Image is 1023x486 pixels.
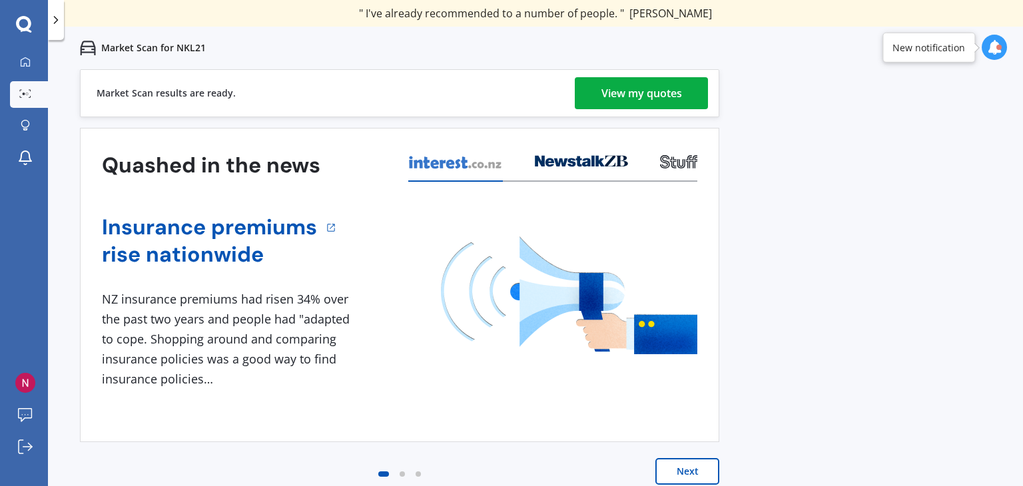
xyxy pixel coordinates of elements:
div: New notification [892,41,965,54]
img: media image [441,236,697,354]
h3: Quashed in the news [102,152,320,179]
div: NZ insurance premiums had risen 34% over the past two years and people had "adapted to cope. Shop... [102,290,355,389]
a: rise nationwide [102,241,317,268]
p: Market Scan for NKL21 [101,41,206,55]
img: car.f15378c7a67c060ca3f3.svg [80,40,96,56]
a: Insurance premiums [102,214,317,241]
a: View my quotes [575,77,708,109]
img: ACg8ocIQhvVYSTVtaC_PCVKN0-pCnX8klYzEWqCuO1whsygLYj1s-TQb=s96-c [15,373,35,393]
div: Market Scan results are ready. [97,70,236,117]
button: Next [655,458,719,485]
div: View my quotes [601,77,682,109]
